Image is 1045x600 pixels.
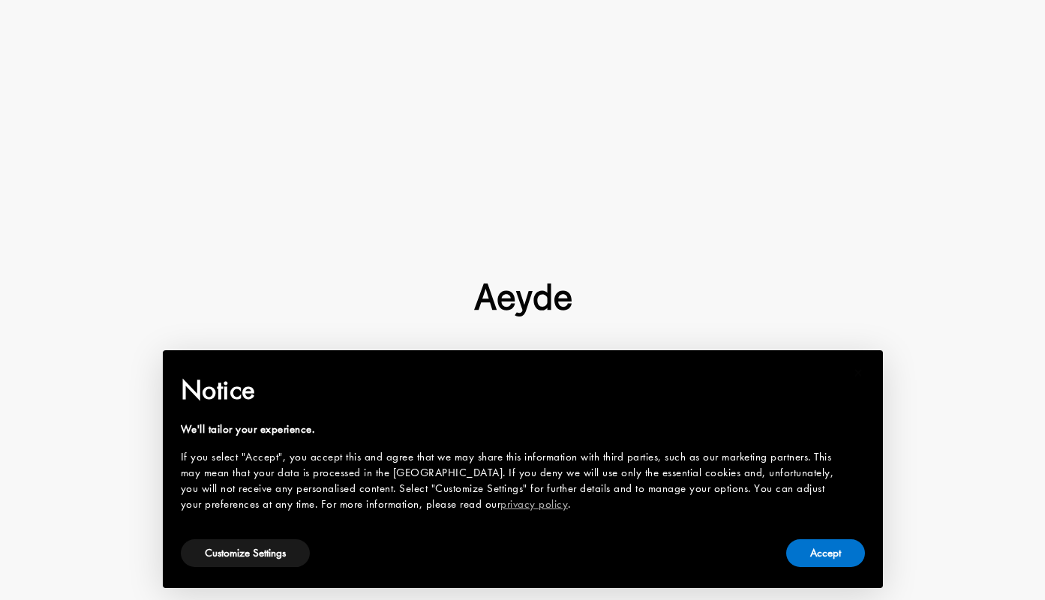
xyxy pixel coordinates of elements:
button: Close this notice [841,355,877,391]
button: Customize Settings [181,539,310,567]
span: × [854,361,863,384]
img: footer-logo.svg [474,283,572,316]
div: We'll tailor your experience. [181,421,841,437]
a: privacy policy [500,496,568,511]
div: If you select "Accept", you accept this and agree that we may share this information with third p... [181,449,841,512]
button: Accept [786,539,865,567]
h2: Notice [181,370,841,409]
